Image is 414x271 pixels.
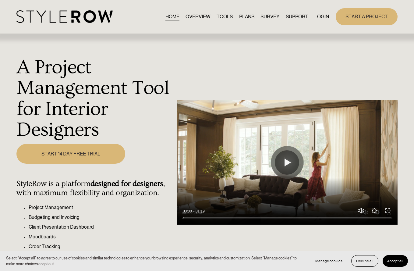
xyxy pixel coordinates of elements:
[29,204,173,211] p: Project Management
[356,259,373,263] span: Decline all
[16,57,173,141] h1: A Project Management Tool for Interior Designers
[286,13,308,20] span: SUPPORT
[311,255,347,267] button: Manage cookies
[165,12,179,21] a: HOME
[275,150,299,175] button: Play
[29,243,173,250] p: Order Tracking
[16,179,173,198] h4: StyleRow is a platform , with maximum flexibility and organization.
[260,12,279,21] a: SURVEY
[29,214,173,221] p: Budgeting and Invoicing
[16,144,125,164] a: START 14 DAY FREE TRIAL
[383,255,408,267] button: Accept all
[183,208,193,214] div: Current time
[29,233,173,241] p: Moodboards
[217,12,233,21] a: TOOLS
[29,223,173,231] p: Client Presentation Dashboard
[183,215,391,219] input: Seek
[186,12,211,21] a: OVERVIEW
[314,12,329,21] a: LOGIN
[239,12,254,21] a: PLANS
[286,12,308,21] a: folder dropdown
[351,255,378,267] button: Decline all
[336,8,398,25] a: START A PROJECT
[315,259,342,263] span: Manage cookies
[387,259,403,263] span: Accept all
[193,208,206,214] div: Duration
[90,179,163,188] strong: designed for designers
[16,10,112,23] img: StyleRow
[6,255,305,267] p: Select “Accept all” to agree to our use of cookies and similar technologies to enhance your brows...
